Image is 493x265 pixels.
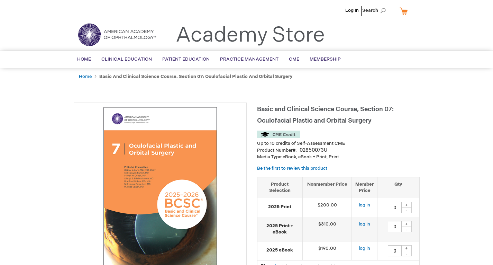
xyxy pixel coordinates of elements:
strong: 2025 eBook [261,247,299,254]
a: log in [359,202,370,208]
td: $190.00 [302,241,352,260]
td: $310.00 [302,217,352,241]
li: Up to 10 credits of Self-Assessment CME [257,140,420,147]
div: + [401,221,412,227]
div: - [401,227,412,232]
th: Qty [377,177,419,198]
div: - [401,207,412,213]
input: Qty [388,245,402,256]
input: Qty [388,221,402,232]
span: Membership [310,56,341,62]
th: Product Selection [257,177,303,198]
strong: Basic and Clinical Science Course, Section 07: Oculofacial Plastic and Orbital Surgery [99,74,292,79]
span: CME [289,56,299,62]
strong: Media Type: [257,154,283,160]
th: Member Price [352,177,377,198]
th: Nonmember Price [302,177,352,198]
a: log in [359,246,370,251]
input: Qty [388,202,402,213]
div: - [401,251,412,256]
a: Academy Store [176,23,325,48]
a: Be the first to review this product [257,166,327,171]
div: 02850073U [300,147,327,154]
div: + [401,202,412,208]
span: Patient Education [162,56,210,62]
a: Log In [345,8,359,13]
strong: 2025 Print [261,204,299,210]
td: $200.00 [302,198,352,217]
p: eBook, eBook + Print, Print [257,154,420,160]
strong: Product Number [257,148,297,153]
div: + [401,245,412,251]
span: Clinical Education [101,56,152,62]
a: Home [79,74,92,79]
a: log in [359,221,370,227]
span: Basic and Clinical Science Course, Section 07: Oculofacial Plastic and Orbital Surgery [257,106,394,124]
span: Home [77,56,91,62]
img: CME Credit [257,131,300,138]
span: Search [362,3,389,17]
span: Practice Management [220,56,279,62]
strong: 2025 Print + eBook [261,223,299,236]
